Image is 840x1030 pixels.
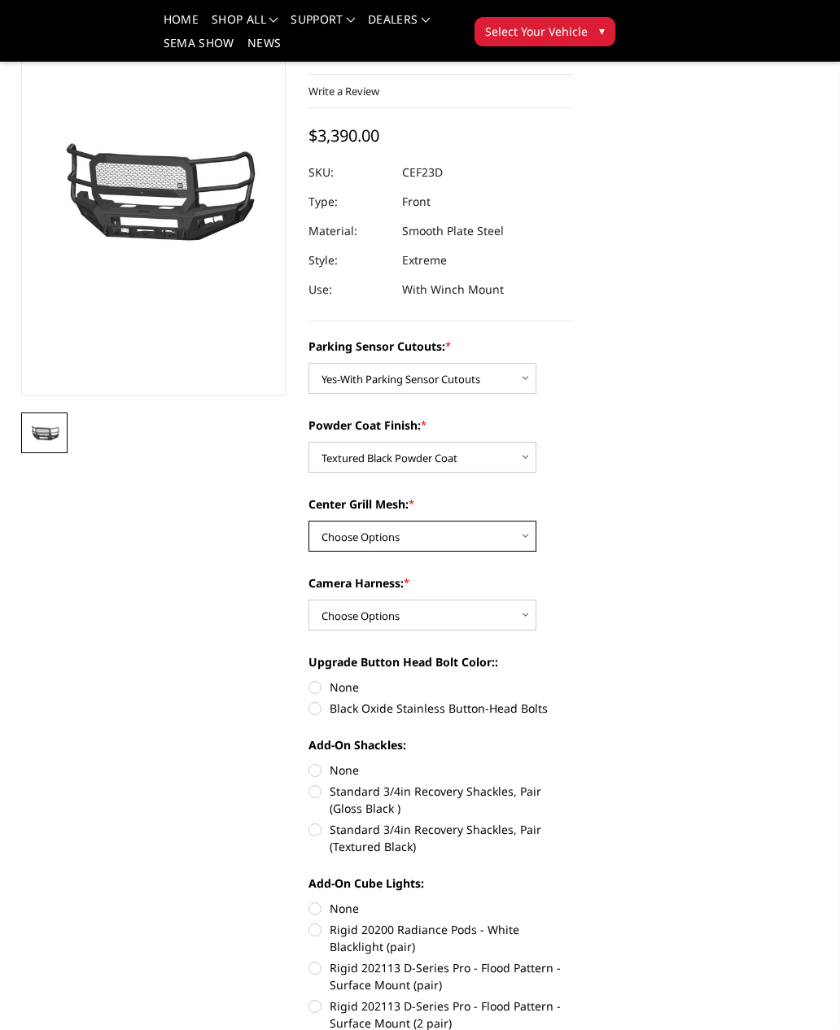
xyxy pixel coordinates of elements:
label: Standard 3/4in Recovery Shackles, Pair (Textured Black) [308,821,573,855]
label: Add-On Shackles: [308,736,573,753]
span: ▾ [599,22,605,39]
dt: SKU: [308,158,390,187]
dt: Material: [308,216,390,246]
label: Upgrade Button Head Bolt Color:: [308,653,573,670]
button: Select Your Vehicle [475,17,615,46]
span: Select Your Vehicle [485,23,588,40]
a: Dealers [368,14,430,37]
label: Center Grill Mesh: [308,495,573,513]
dt: Use: [308,275,390,304]
label: Powder Coat Finish: [308,417,573,434]
dd: Front [402,187,431,216]
label: Add-On Cube Lights: [308,875,573,892]
a: shop all [212,14,278,37]
label: Rigid 202113 D-Series Pro - Flood Pattern - Surface Mount (pair) [308,959,573,993]
label: None [308,762,573,779]
dt: Style: [308,246,390,275]
label: Black Oxide Stainless Button-Head Bolts [308,700,573,717]
label: None [308,679,573,696]
dd: With Winch Mount [402,275,504,304]
span: $3,390.00 [308,124,379,146]
a: SEMA Show [164,37,234,61]
a: Home [164,14,199,37]
img: 2023-2025 Ford F450-550-A2 Series-Extreme Front Bumper (winch mount) [26,425,63,442]
label: Camera Harness: [308,574,573,591]
iframe: Chat Widget [759,952,840,1030]
dd: Smooth Plate Steel [402,216,504,246]
dt: Type: [308,187,390,216]
dd: Extreme [402,246,447,275]
label: None [308,900,573,917]
a: Write a Review [308,84,379,98]
a: Support [291,14,355,37]
a: News [247,37,281,61]
label: Standard 3/4in Recovery Shackles, Pair (Gloss Black ) [308,783,573,817]
label: Parking Sensor Cutouts: [308,338,573,355]
dd: CEF23D [402,158,443,187]
label: Rigid 20200 Radiance Pods - White Blacklight (pair) [308,921,573,955]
